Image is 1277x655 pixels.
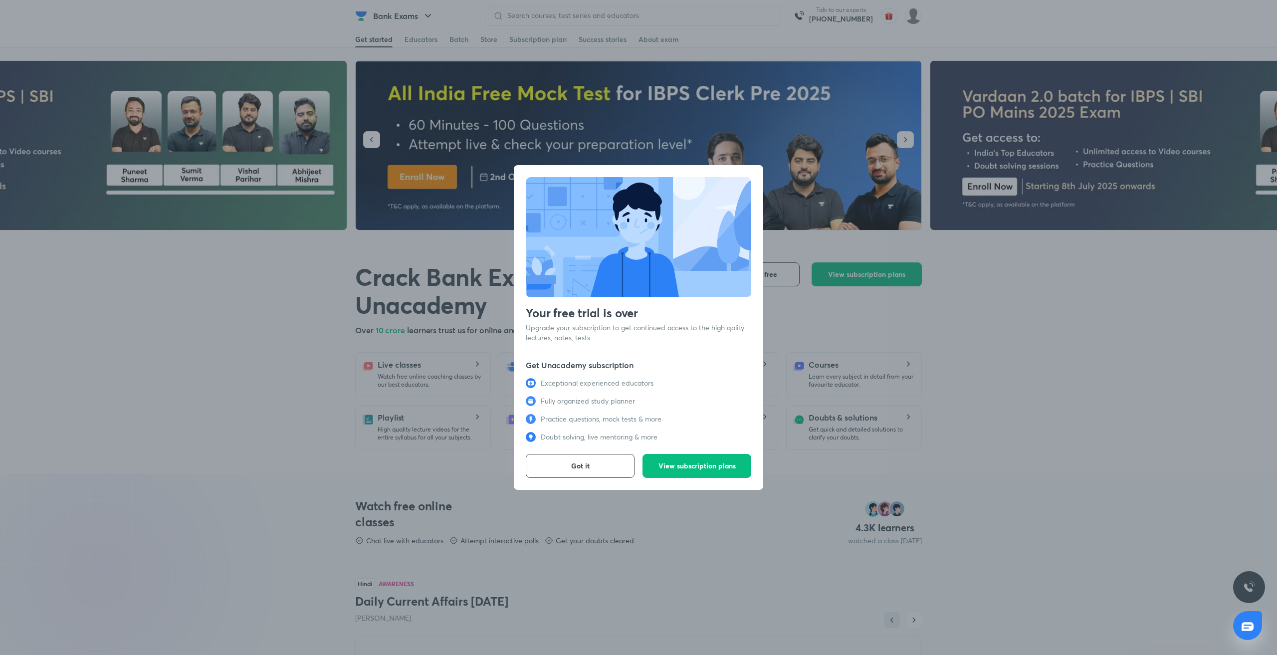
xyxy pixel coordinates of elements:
[526,305,751,321] h3: Your free trial is over
[526,323,751,343] p: Upgrade your subscription to get continued access to the high qality lectures, notes, tests
[642,454,751,478] button: View subscription plans
[658,461,736,471] span: View subscription plans
[526,454,635,478] button: Got it
[541,396,635,406] p: Fully organized study planner
[526,359,751,371] h5: Get Unacademy subscription
[541,414,661,424] p: Practice questions, mock tests & more
[571,461,590,471] span: Got it
[541,432,657,442] p: Doubt solving, live mentoring & more
[541,378,653,388] p: Exceptional experienced educators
